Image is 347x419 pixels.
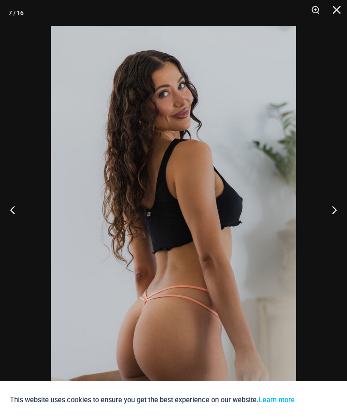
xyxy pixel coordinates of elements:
[10,394,295,406] p: This website uses cookies to ensure you get the best experience on our website.
[315,188,347,231] button: Next
[259,396,295,404] a: Learn more
[301,390,338,410] button: Accept
[9,6,24,19] div: 7 / 16
[51,26,296,393] img: Sip Bellini 608 Micro Thong 08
